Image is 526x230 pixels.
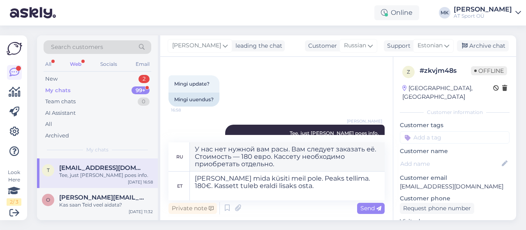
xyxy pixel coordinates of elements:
[46,197,50,203] span: o
[177,179,182,193] div: et
[400,147,510,156] p: Customer name
[59,172,153,179] div: Tee, just [PERSON_NAME] poes info.
[454,13,512,19] div: AT Sport OÜ
[400,109,510,116] div: Customer information
[172,41,221,50] span: [PERSON_NAME]
[439,7,450,19] div: MK
[129,209,153,215] div: [DATE] 11:32
[454,6,512,13] div: [PERSON_NAME]
[168,203,217,214] div: Private note
[45,132,69,140] div: Archived
[420,66,471,76] div: # zkvjm48s
[7,42,22,55] img: Askly Logo
[45,109,76,117] div: AI Assistant
[471,66,507,75] span: Offline
[305,42,337,50] div: Customer
[360,204,381,212] span: Send
[59,201,153,209] div: Kas saan Teid veel aidata?
[47,167,50,173] span: t
[400,203,474,214] div: Request phone number
[400,182,510,191] p: [EMAIL_ADDRESS][DOMAIN_NAME]
[45,98,76,106] div: Team chats
[176,150,183,164] div: ru
[45,75,58,83] div: New
[99,59,119,70] div: Socials
[168,93,219,107] div: Mingi uuendus?
[402,84,493,101] div: [GEOGRAPHIC_DATA], [GEOGRAPHIC_DATA]
[347,118,382,124] span: [PERSON_NAME]
[190,142,385,171] textarea: У нас нет нужной вам расы. Вам следует заказать её. Стоимость — 180 евро. Кассету необходимо прио...
[400,121,510,130] p: Customer tags
[45,120,52,128] div: All
[134,59,151,70] div: Email
[400,159,500,168] input: Add name
[400,194,510,203] p: Customer phone
[232,42,282,50] div: leading the chat
[174,81,210,87] span: Mingi update?
[400,217,510,226] p: Visited pages
[290,130,379,136] span: Tee, just [PERSON_NAME] poes info.
[384,42,411,50] div: Support
[68,59,83,70] div: Web
[454,6,521,19] a: [PERSON_NAME]AT Sport OÜ
[59,194,145,201] span: oliver.zereen@gmail.com
[7,169,21,206] div: Look Here
[138,75,150,83] div: 2
[374,5,419,20] div: Online
[44,59,53,70] div: All
[86,146,108,153] span: My chats
[45,86,71,95] div: My chats
[131,86,150,95] div: 99+
[418,41,443,50] span: Estonian
[457,40,509,51] div: Archive chat
[128,179,153,185] div: [DATE] 16:58
[138,98,150,106] div: 0
[400,131,510,144] input: Add a tag
[344,41,366,50] span: Russian
[59,164,145,172] span: timhd@mail.ru
[407,69,410,75] span: z
[400,174,510,182] p: Customer email
[51,43,103,51] span: Search customers
[190,172,385,200] textarea: [PERSON_NAME] mida küsiti meil pole. Peaks tellima. 180€. Kassett tuleb eraldi lisaks osta.
[171,107,202,113] span: 16:58
[7,198,21,206] div: 2 / 3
